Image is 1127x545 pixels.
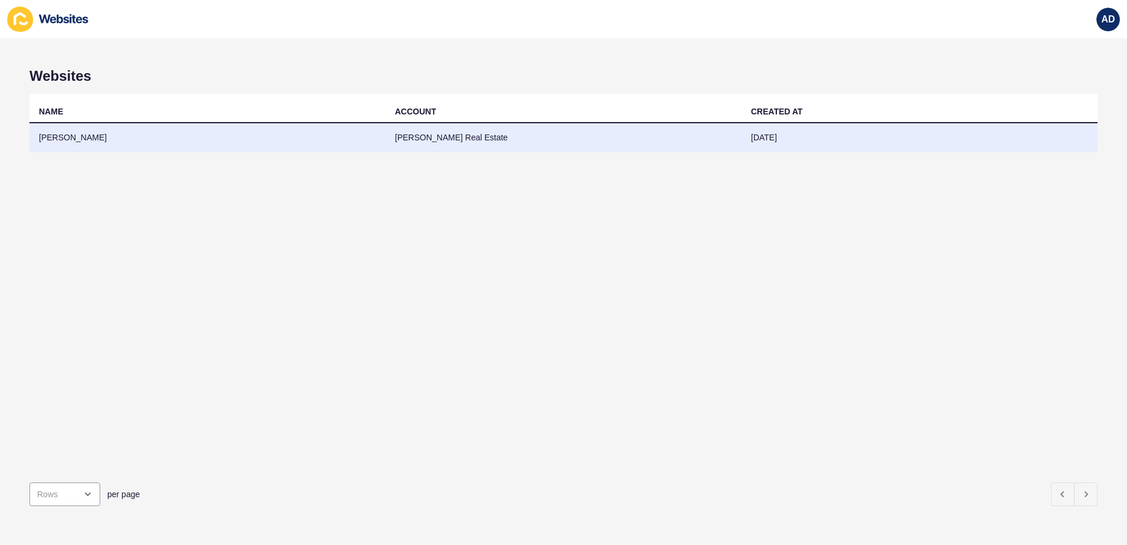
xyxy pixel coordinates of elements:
[395,106,436,117] div: ACCOUNT
[751,106,803,117] div: CREATED AT
[742,123,1098,152] td: [DATE]
[29,482,100,506] div: open menu
[385,123,742,152] td: [PERSON_NAME] Real Estate
[107,488,140,500] span: per page
[1101,14,1115,25] span: AD
[29,123,385,152] td: [PERSON_NAME]
[39,106,63,117] div: NAME
[29,68,1098,84] h1: Websites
